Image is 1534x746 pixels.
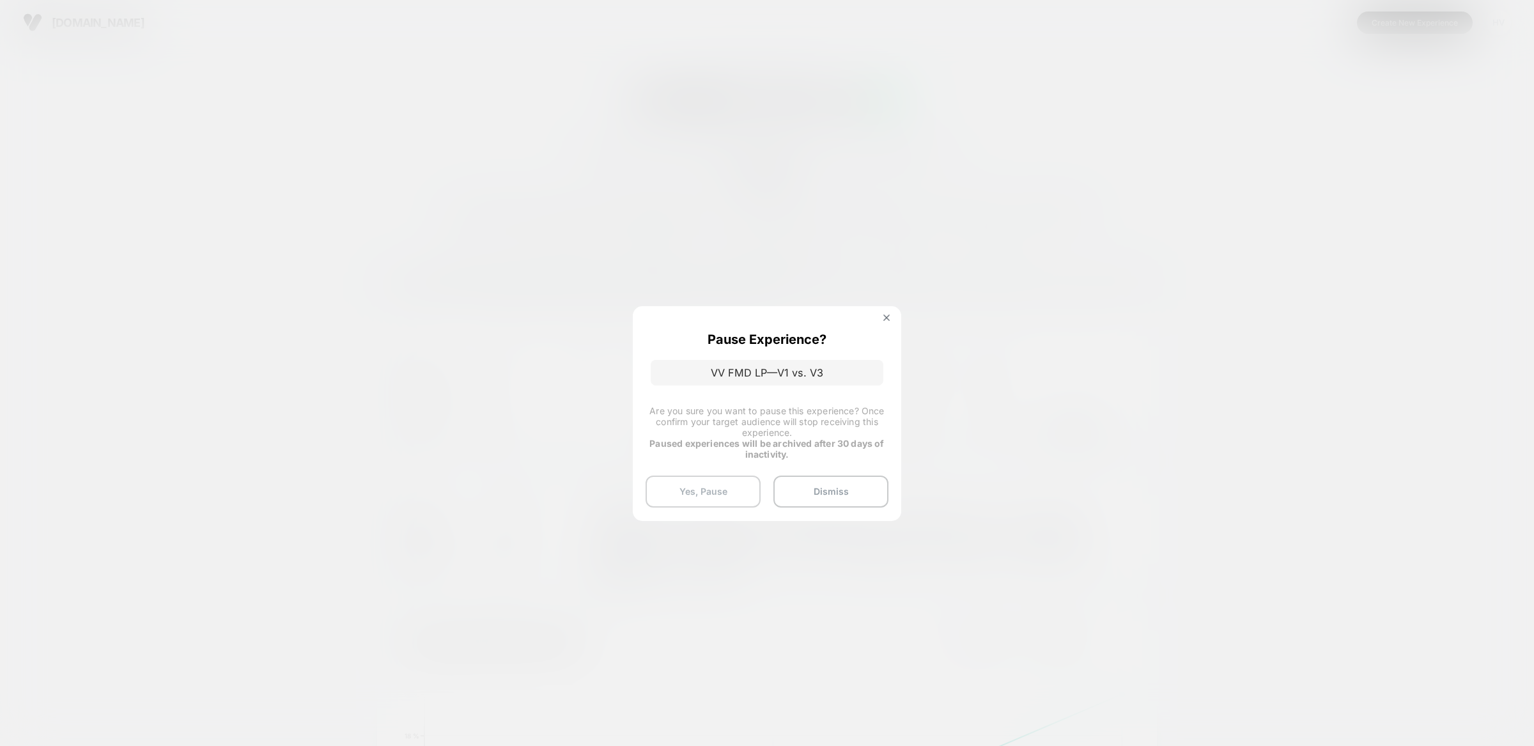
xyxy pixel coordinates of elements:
[651,360,883,385] p: VV FMD LP—V1 vs. V3
[708,332,826,347] p: Pause Experience?
[646,476,761,508] button: Yes, Pause
[773,476,888,508] button: Dismiss
[649,438,884,460] strong: Paused experiences will be archived after 30 days of inactivity.
[883,315,890,321] img: close
[649,405,884,438] span: Are you sure you want to pause this experience? Once confirm your target audience will stop recei...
